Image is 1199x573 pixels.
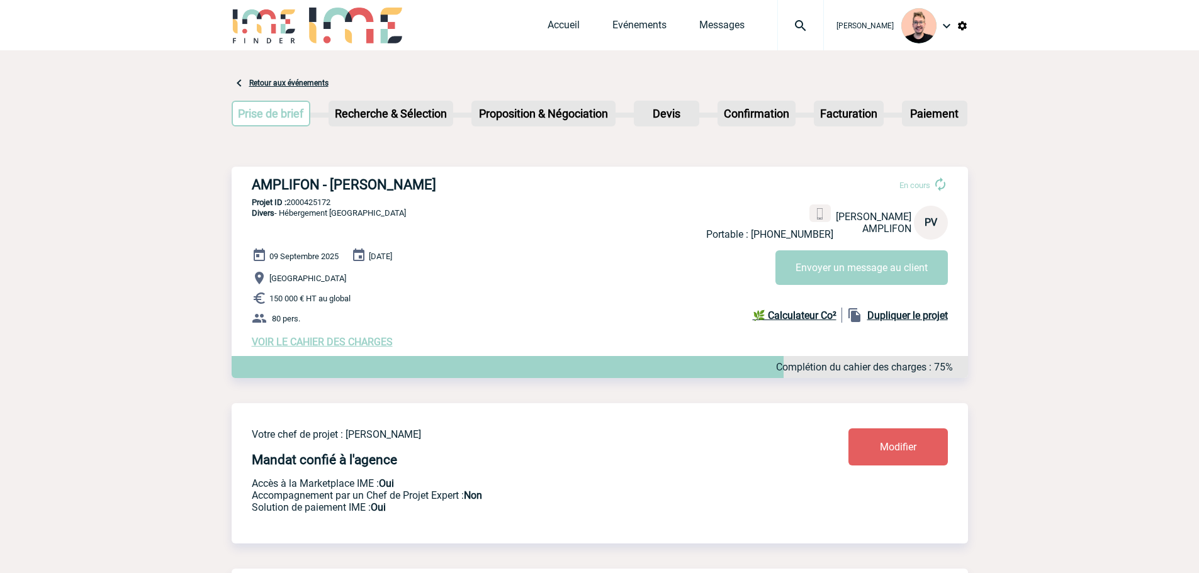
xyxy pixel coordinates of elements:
button: Envoyer un message au client [775,250,948,285]
span: 150 000 € HT au global [269,294,351,303]
span: AMPLIFON [862,223,911,235]
p: Confirmation [719,102,794,125]
a: 🌿 Calculateur Co² [753,308,842,323]
span: [GEOGRAPHIC_DATA] [269,274,346,283]
a: Messages [699,19,745,36]
span: [PERSON_NAME] [836,211,911,223]
p: Votre chef de projet : [PERSON_NAME] [252,428,774,440]
span: - Hébergement [GEOGRAPHIC_DATA] [252,208,406,218]
p: 2000425172 [232,197,968,207]
span: [DATE] [369,252,392,261]
h3: AMPLIFON - [PERSON_NAME] [252,177,629,192]
a: Evénements [612,19,667,36]
span: Divers [252,208,274,218]
p: Portable : [PHONE_NUMBER] [706,228,833,240]
span: [PERSON_NAME] [836,21,894,30]
p: Proposition & Négociation [473,102,614,125]
p: Paiement [903,102,966,125]
p: Devis [635,102,698,125]
b: Non [464,489,482,501]
a: Accueil [548,19,580,36]
p: Facturation [815,102,882,125]
img: file_copy-black-24dp.png [847,308,862,323]
span: 80 pers. [272,314,300,323]
p: Accès à la Marketplace IME : [252,477,774,489]
b: Dupliquer le projet [867,309,948,321]
h4: Mandat confié à l'agence [252,452,397,467]
p: Recherche & Sélection [330,102,452,125]
p: Conformité aux process achat client, Prise en charge de la facturation, Mutualisation de plusieur... [252,501,774,513]
span: 09 Septembre 2025 [269,252,339,261]
img: portable.png [814,208,826,220]
a: VOIR LE CAHIER DES CHARGES [252,336,393,348]
b: 🌿 Calculateur Co² [753,309,836,321]
a: Retour aux événements [249,79,329,87]
span: En cours [899,181,930,190]
b: Projet ID : [252,197,286,207]
b: Oui [371,501,386,513]
span: Modifier [880,441,916,453]
b: Oui [379,477,394,489]
p: Prise de brief [233,102,310,125]
span: PV [925,216,937,228]
img: 129741-1.png [901,8,937,43]
p: Prestation payante [252,489,774,501]
img: IME-Finder [232,8,297,43]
